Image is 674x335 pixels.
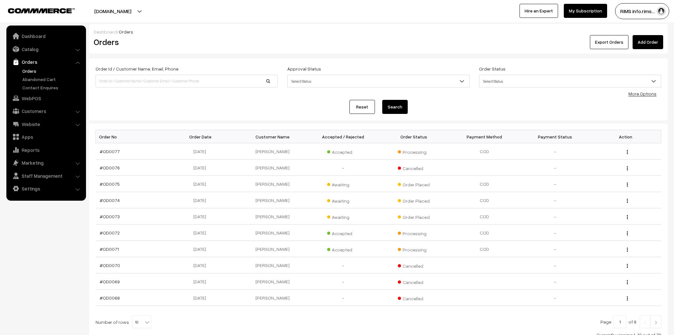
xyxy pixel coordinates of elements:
th: Order Status [378,130,449,143]
td: [DATE] [166,257,237,273]
td: - [520,192,591,208]
td: [PERSON_NAME] [237,192,308,208]
img: Menu [627,182,628,187]
a: Hire an Expert [520,4,558,18]
img: Menu [627,248,628,252]
td: [PERSON_NAME] [237,143,308,160]
a: Contact Enquires [21,84,84,91]
td: [PERSON_NAME] [237,257,308,273]
td: - [520,160,591,176]
th: Action [591,130,661,143]
td: [PERSON_NAME] [237,208,308,225]
a: #OD0070 [100,263,120,268]
a: Reset [349,100,375,114]
a: Orders [8,56,84,68]
a: My Subscription [564,4,607,18]
td: [DATE] [166,208,237,225]
a: #OD0069 [100,279,120,284]
td: COD [449,143,520,160]
th: Payment Method [449,130,520,143]
h2: Orders [94,37,277,47]
span: Select Status [479,75,661,87]
th: Accepted / Rejected [308,130,378,143]
span: 10 [133,316,151,329]
button: [DOMAIN_NAME] [72,3,154,19]
a: #OD0074 [100,197,120,203]
span: Awaiting [327,196,359,204]
img: Menu [627,215,628,219]
img: Menu [627,231,628,235]
td: [PERSON_NAME] [237,225,308,241]
td: - [308,273,378,290]
button: RIMS info.rims… [615,3,669,19]
img: Right [653,321,659,324]
span: 10 [132,316,151,328]
th: Customer Name [237,130,308,143]
img: Menu [627,166,628,170]
span: Order Placed [398,180,430,188]
td: COD [449,176,520,192]
span: Order Placed [398,196,430,204]
a: Apps [8,131,84,143]
th: Payment Status [520,130,591,143]
img: Menu [627,150,628,154]
td: [PERSON_NAME] [237,176,308,192]
th: Order No [96,130,167,143]
label: Approval Status [287,65,321,72]
td: [DATE] [166,192,237,208]
span: of 8 [628,319,636,324]
span: Accepted [327,245,359,253]
a: Settings [8,183,84,194]
th: Order Date [166,130,237,143]
a: #OD0071 [100,246,119,252]
img: user [656,6,666,16]
td: [DATE] [166,273,237,290]
span: Accepted [327,228,359,237]
td: [DATE] [166,290,237,306]
td: - [520,241,591,257]
td: [DATE] [166,225,237,241]
span: Number of rows [96,319,129,325]
span: Select Status [479,76,661,87]
button: Export Orders [590,35,628,49]
label: Order Status [479,65,505,72]
a: Orders [21,68,84,74]
span: Page [600,319,611,324]
a: Dashboard [8,30,84,42]
a: WebPOS [8,93,84,104]
td: COD [449,241,520,257]
span: Orders [119,29,133,34]
a: #OD0072 [100,230,120,235]
span: Cancelled [398,277,430,286]
span: Accepted [327,147,359,155]
td: - [520,208,591,225]
a: More Options [628,91,656,96]
button: Search [382,100,408,114]
a: Staff Management [8,170,84,182]
span: Cancelled [398,261,430,269]
td: - [520,273,591,290]
td: - [520,225,591,241]
td: [DATE] [166,143,237,160]
a: Reports [8,144,84,156]
span: Processing [398,245,430,253]
a: #OD0076 [100,165,120,170]
td: - [520,257,591,273]
td: [PERSON_NAME] [237,241,308,257]
td: [PERSON_NAME] [237,160,308,176]
td: - [308,257,378,273]
a: Dashboard [94,29,117,34]
span: Order Placed [398,212,430,220]
a: COMMMERCE [8,6,64,14]
a: Customers [8,105,84,117]
span: Processing [398,228,430,237]
a: #OD0077 [100,149,120,154]
img: COMMMERCE [8,8,75,13]
img: Menu [627,264,628,268]
td: [DATE] [166,160,237,176]
input: Order Id / Customer Name / Customer Email / Customer Phone [96,75,278,87]
span: Select Status [288,76,469,87]
td: COD [449,225,520,241]
td: - [520,143,591,160]
img: Menu [627,199,628,203]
